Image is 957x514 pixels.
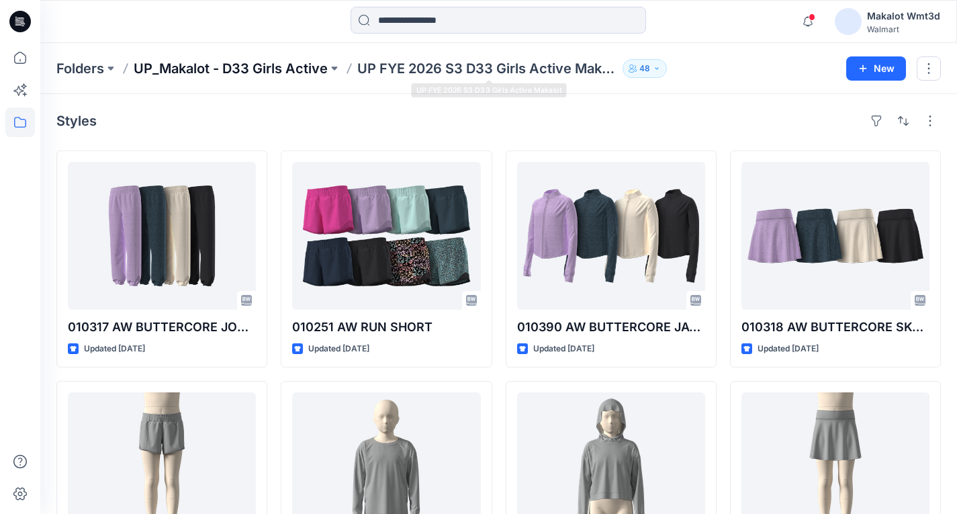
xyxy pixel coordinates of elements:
a: 010251 AW RUN SHORT [292,162,480,310]
p: 010251 AW RUN SHORT [292,318,480,337]
a: UP_Makalot - D33 Girls Active [134,59,328,78]
a: 010317 AW BUTTERCORE JOGGER [68,162,256,310]
a: Folders [56,59,104,78]
p: Updated [DATE] [308,342,369,356]
img: avatar [835,8,862,35]
p: Updated [DATE] [533,342,594,356]
div: Walmart [867,24,940,34]
p: 48 [639,61,650,76]
p: 010390 AW BUTTERCORE JACKET [517,318,705,337]
a: 010318 AW BUTTERCORE SKORT [741,162,929,310]
p: UP FYE 2026 S3 D33 Girls Active Makalot [357,59,617,78]
h4: Styles [56,113,97,129]
p: Updated [DATE] [758,342,819,356]
p: Updated [DATE] [84,342,145,356]
p: 010318 AW BUTTERCORE SKORT [741,318,929,337]
a: 010390 AW BUTTERCORE JACKET [517,162,705,310]
div: Makalot Wmt3d [867,8,940,24]
p: 010317 AW BUTTERCORE JOGGER [68,318,256,337]
button: New [846,56,906,81]
button: 48 [623,59,667,78]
